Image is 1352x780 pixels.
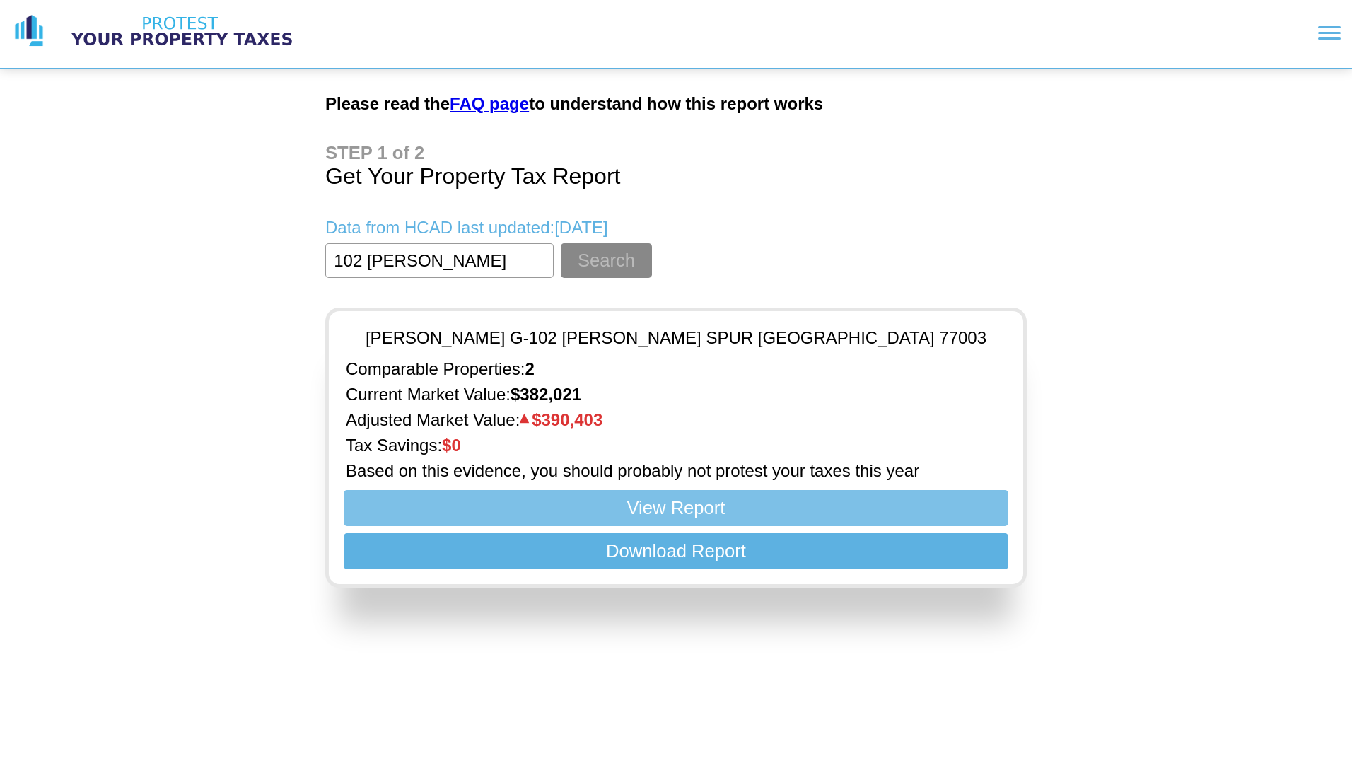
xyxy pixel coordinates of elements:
p: Adjusted Market Value: [346,410,1006,430]
p: Comparable Properties: [346,359,1006,379]
h2: Please read the to understand how this report works [325,94,1027,114]
button: Download Report [344,533,1008,569]
strong: 2 [525,359,534,378]
strong: $ 0 [442,436,461,455]
input: Enter Property Address [325,243,554,278]
p: Based on this evidence, you should probably not protest your taxes this year [346,461,1006,481]
p: [PERSON_NAME] G - 102 [PERSON_NAME] SPUR [GEOGRAPHIC_DATA] 77003 [366,328,986,348]
p: Data from HCAD last updated: [DATE] [325,218,1027,238]
h1: Get Your Property Tax Report [325,143,1027,190]
p: Current Market Value: [346,385,1006,404]
button: View Report [344,490,1008,526]
button: Search [561,243,652,278]
a: FAQ page [450,94,529,113]
strong: $ 390,403 [520,410,602,429]
img: logo text [58,13,305,49]
p: Tax Savings: [346,436,1006,455]
a: logo logo text [11,13,305,49]
strong: $ 382,021 [511,385,581,404]
img: logo [11,13,47,49]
